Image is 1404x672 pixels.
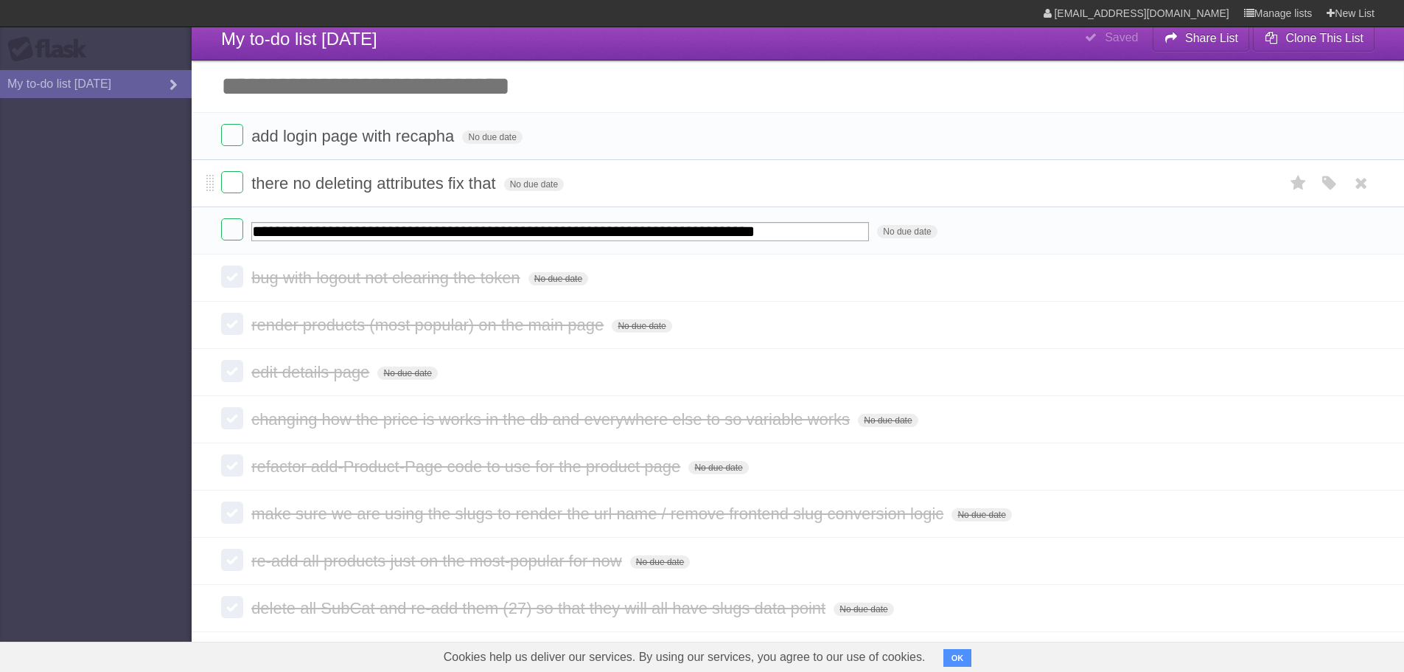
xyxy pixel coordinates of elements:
[462,131,522,144] span: No due date
[221,171,243,193] label: Done
[221,360,243,382] label: Done
[251,127,458,145] span: add login page with recapha
[251,505,947,523] span: make sure we are using the slugs to render the url name / remove frontend slug conversion logic
[612,319,671,333] span: No due date
[1285,32,1363,44] b: Clone This List
[251,457,684,476] span: refactor add-Product-Page code to use for the product page
[221,454,243,477] label: Done
[221,218,243,240] label: Done
[1185,32,1238,44] b: Share List
[429,642,940,672] span: Cookies help us deliver our services. By using our services, you agree to our use of cookies.
[221,124,243,146] label: Done
[943,649,972,667] button: OK
[1153,25,1250,52] button: Share List
[251,552,626,570] span: re-add all products just on the most-popular for now
[1285,171,1313,195] label: Star task
[1105,31,1138,44] b: Saved
[251,410,853,429] span: changing how the price is works in the db and everywhere else to so variable works
[251,599,829,617] span: delete all SubCat and re-add them (27) so that they will all have slugs data point
[251,316,607,334] span: render products (most popular) on the main page
[221,266,243,288] label: Done
[504,178,564,191] span: No due date
[877,225,937,238] span: No due date
[221,502,243,524] label: Done
[528,272,588,285] span: No due date
[221,596,243,618] label: Done
[251,363,373,381] span: edit details page
[834,603,893,616] span: No due date
[221,313,243,335] label: Done
[251,174,499,193] span: there no deleting attributes fix that
[858,414,918,427] span: No due date
[221,29,377,49] span: My to-do list [DATE]
[688,461,748,474] span: No due date
[951,508,1011,522] span: No due date
[377,367,437,380] span: No due date
[251,269,523,287] span: bug with logout not clearing the token
[630,555,690,569] span: No due date
[221,549,243,571] label: Done
[221,407,243,429] label: Done
[1253,25,1375,52] button: Clone This List
[7,36,96,63] div: Flask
